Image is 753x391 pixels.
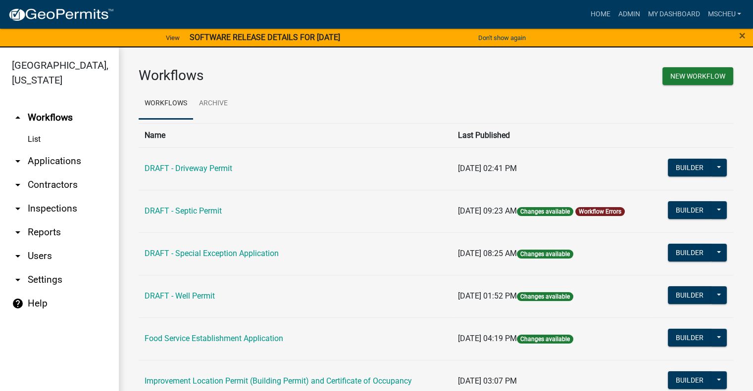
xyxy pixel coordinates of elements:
[668,244,711,261] button: Builder
[193,88,234,120] a: Archive
[145,164,232,173] a: DRAFT - Driveway Permit
[668,159,711,176] button: Builder
[614,5,644,24] a: Admin
[162,30,184,46] a: View
[190,33,340,42] strong: SOFTWARE RELEASE DETAILS FOR [DATE]
[12,112,24,124] i: arrow_drop_up
[517,207,573,216] span: Changes available
[145,206,222,216] a: DRAFT - Septic Permit
[12,298,24,309] i: help
[474,30,530,46] button: Don't show again
[517,250,573,259] span: Changes available
[145,376,412,386] a: Improvement Location Permit (Building Permit) and Certificate of Occupancy
[668,371,711,389] button: Builder
[458,249,517,258] span: [DATE] 08:25 AM
[12,203,24,215] i: arrow_drop_down
[668,286,711,304] button: Builder
[458,334,517,343] span: [DATE] 04:19 PM
[668,329,711,347] button: Builder
[458,376,517,386] span: [DATE] 03:07 PM
[452,123,653,147] th: Last Published
[458,206,517,216] span: [DATE] 09:23 AM
[145,291,215,301] a: DRAFT - Well Permit
[644,5,703,24] a: My Dashboard
[139,123,452,147] th: Name
[517,292,573,301] span: Changes available
[139,88,193,120] a: Workflows
[12,155,24,167] i: arrow_drop_down
[12,274,24,286] i: arrow_drop_down
[145,334,283,343] a: Food Service Establishment Application
[662,67,733,85] button: New Workflow
[703,5,745,24] a: mscheu
[139,67,429,84] h3: Workflows
[458,164,517,173] span: [DATE] 02:41 PM
[517,335,573,344] span: Changes available
[739,29,746,43] span: ×
[145,249,279,258] a: DRAFT - Special Exception Application
[12,226,24,238] i: arrow_drop_down
[586,5,614,24] a: Home
[12,250,24,262] i: arrow_drop_down
[739,30,746,42] button: Close
[12,179,24,191] i: arrow_drop_down
[668,201,711,219] button: Builder
[579,208,621,215] a: Workflow Errors
[458,291,517,301] span: [DATE] 01:52 PM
